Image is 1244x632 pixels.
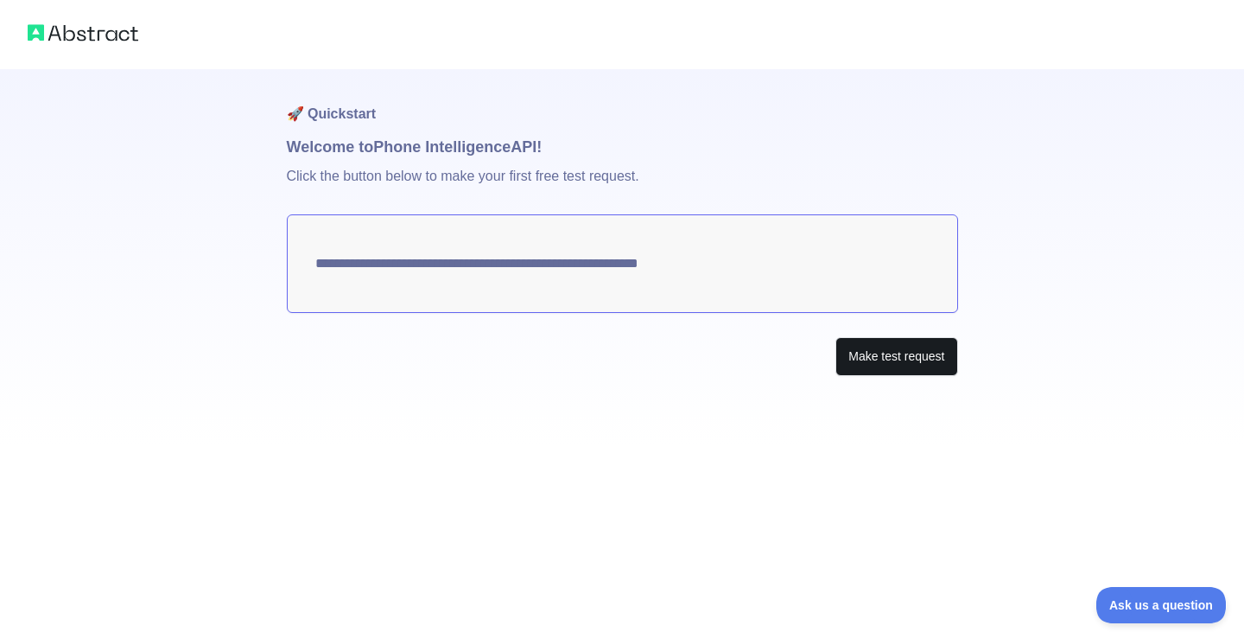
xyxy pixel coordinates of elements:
iframe: Toggle Customer Support [1096,587,1227,623]
h1: Welcome to Phone Intelligence API! [287,135,958,159]
img: Abstract logo [28,21,138,45]
button: Make test request [835,337,957,376]
h1: 🚀 Quickstart [287,69,958,135]
p: Click the button below to make your first free test request. [287,159,958,214]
